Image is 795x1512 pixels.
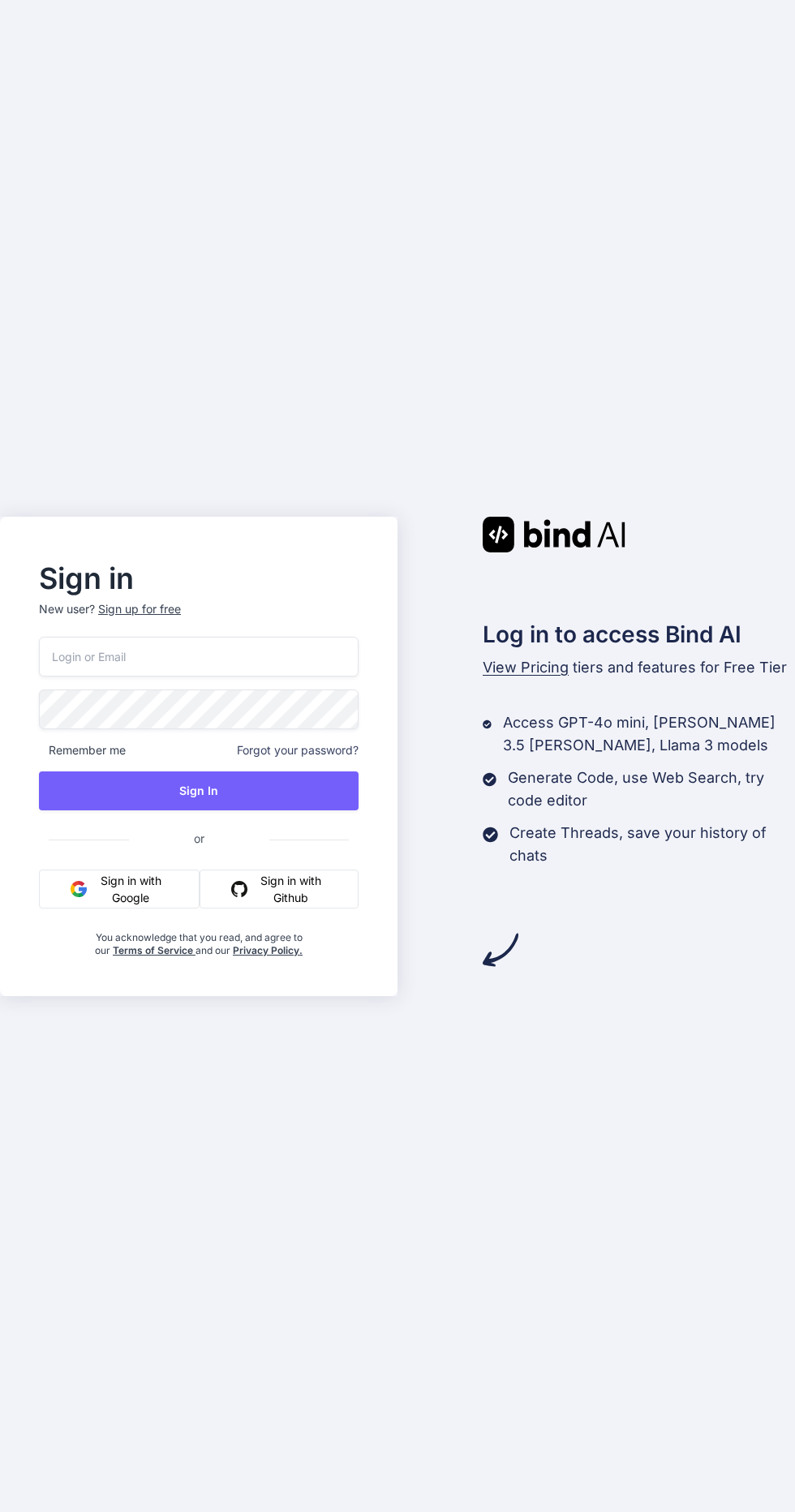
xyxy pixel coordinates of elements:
[113,944,196,956] a: Terms of Service
[92,921,306,957] div: You acknowledge that you read, and agree to our and our
[39,601,359,637] p: New user?
[71,881,87,897] img: google
[508,767,795,812] p: Generate Code, use Web Search, try code editor
[483,517,625,552] img: Bind AI logo
[200,870,359,908] button: Sign in with Github
[237,742,359,758] span: Forgot your password?
[483,932,518,968] img: arrow
[129,818,269,858] span: or
[483,617,795,651] h2: Log in to access Bind AI
[503,711,795,757] p: Access GPT-4o mini, [PERSON_NAME] 3.5 [PERSON_NAME], Llama 3 models
[483,656,795,679] p: tiers and features for Free Tier
[509,822,795,867] p: Create Threads, save your history of chats
[39,771,359,810] button: Sign In
[39,565,359,591] h2: Sign in
[39,637,359,677] input: Login or Email
[39,742,126,758] span: Remember me
[39,870,200,908] button: Sign in with Google
[483,659,569,676] span: View Pricing
[231,881,247,897] img: github
[233,944,303,956] a: Privacy Policy.
[98,601,181,617] div: Sign up for free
